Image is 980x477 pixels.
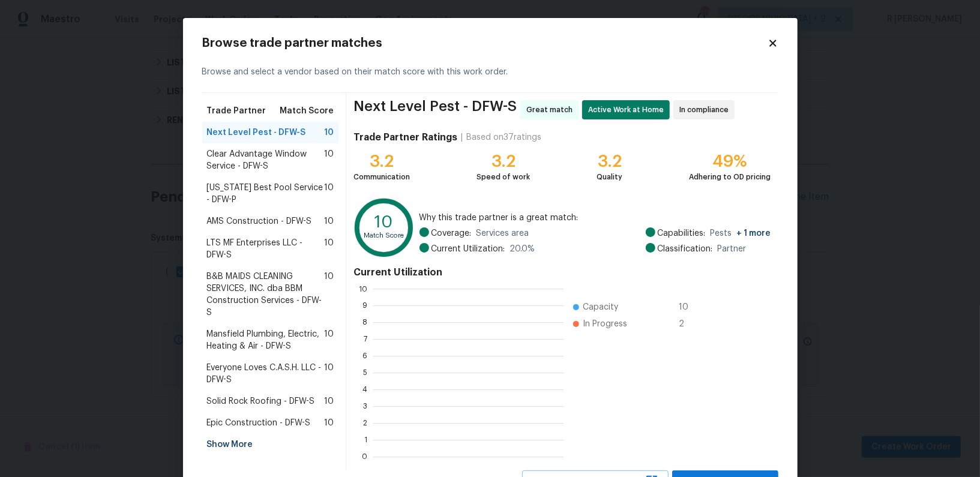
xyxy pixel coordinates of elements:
span: Capacity [583,301,618,313]
h2: Browse trade partner matches [202,37,768,49]
text: 1 [364,437,367,444]
span: Match Score [280,105,334,117]
span: 10 [324,395,334,407]
text: 2 [363,420,367,427]
span: 20.0 % [510,243,535,255]
text: 10 [359,286,367,293]
span: 10 [324,237,334,261]
span: Partner [718,243,747,255]
span: 10 [679,301,698,313]
span: Epic Construction - DFW-S [207,417,311,429]
div: 3.2 [597,155,622,167]
div: 49% [690,155,771,167]
span: Capabilities: [658,227,706,239]
span: AMS Construction - DFW-S [207,215,312,227]
text: 7 [364,336,367,343]
span: 10 [324,417,334,429]
div: Communication [353,171,410,183]
div: Adhering to OD pricing [690,171,771,183]
text: 8 [362,319,367,326]
div: Show More [202,434,339,455]
h4: Current Utilization [353,266,771,278]
span: In Progress [583,318,627,330]
span: Why this trade partner is a great match: [419,212,771,224]
text: 0 [362,454,367,461]
div: 3.2 [353,155,410,167]
span: Solid Rock Roofing - DFW-S [207,395,315,407]
span: Active Work at Home [588,104,669,116]
span: 10 [324,182,334,206]
span: Classification: [658,243,713,255]
div: Quality [597,171,622,183]
span: 10 [324,127,334,139]
span: Mansfield Plumbing, Electric, Heating & Air - DFW-S [207,328,325,352]
div: Based on 37 ratings [466,131,541,143]
span: Trade Partner [207,105,266,117]
span: Services area [476,227,529,239]
span: In compliance [679,104,733,116]
text: 6 [362,353,367,360]
span: + 1 more [737,229,771,238]
text: 3 [363,403,367,410]
text: Match Score [364,232,404,239]
span: Great match [526,104,577,116]
span: B&B MAIDS CLEANING SERVICES, INC. dba BBM Construction Services - DFW-S [207,271,325,319]
div: Browse and select a vendor based on their match score with this work order. [202,52,778,93]
span: Pests [711,227,771,239]
span: 2 [679,318,698,330]
span: 10 [324,328,334,352]
span: Everyone Loves C.A.S.H. LLC - DFW-S [207,362,325,386]
text: 9 [362,302,367,310]
span: Coverage: [431,227,472,239]
span: Next Level Pest - DFW-S [353,100,517,119]
text: 5 [363,370,367,377]
span: 10 [324,215,334,227]
span: Current Utilization: [431,243,505,255]
span: Next Level Pest - DFW-S [207,127,306,139]
text: 10 [375,214,394,231]
span: [US_STATE] Best Pool Service - DFW-P [207,182,325,206]
h4: Trade Partner Ratings [353,131,457,143]
span: 10 [324,148,334,172]
div: Speed of work [476,171,530,183]
span: Clear Advantage Window Service - DFW-S [207,148,325,172]
text: 4 [362,386,367,394]
span: LTS MF Enterprises LLC - DFW-S [207,237,325,261]
span: 10 [324,362,334,386]
span: 10 [324,271,334,319]
div: | [457,131,466,143]
div: 3.2 [476,155,530,167]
